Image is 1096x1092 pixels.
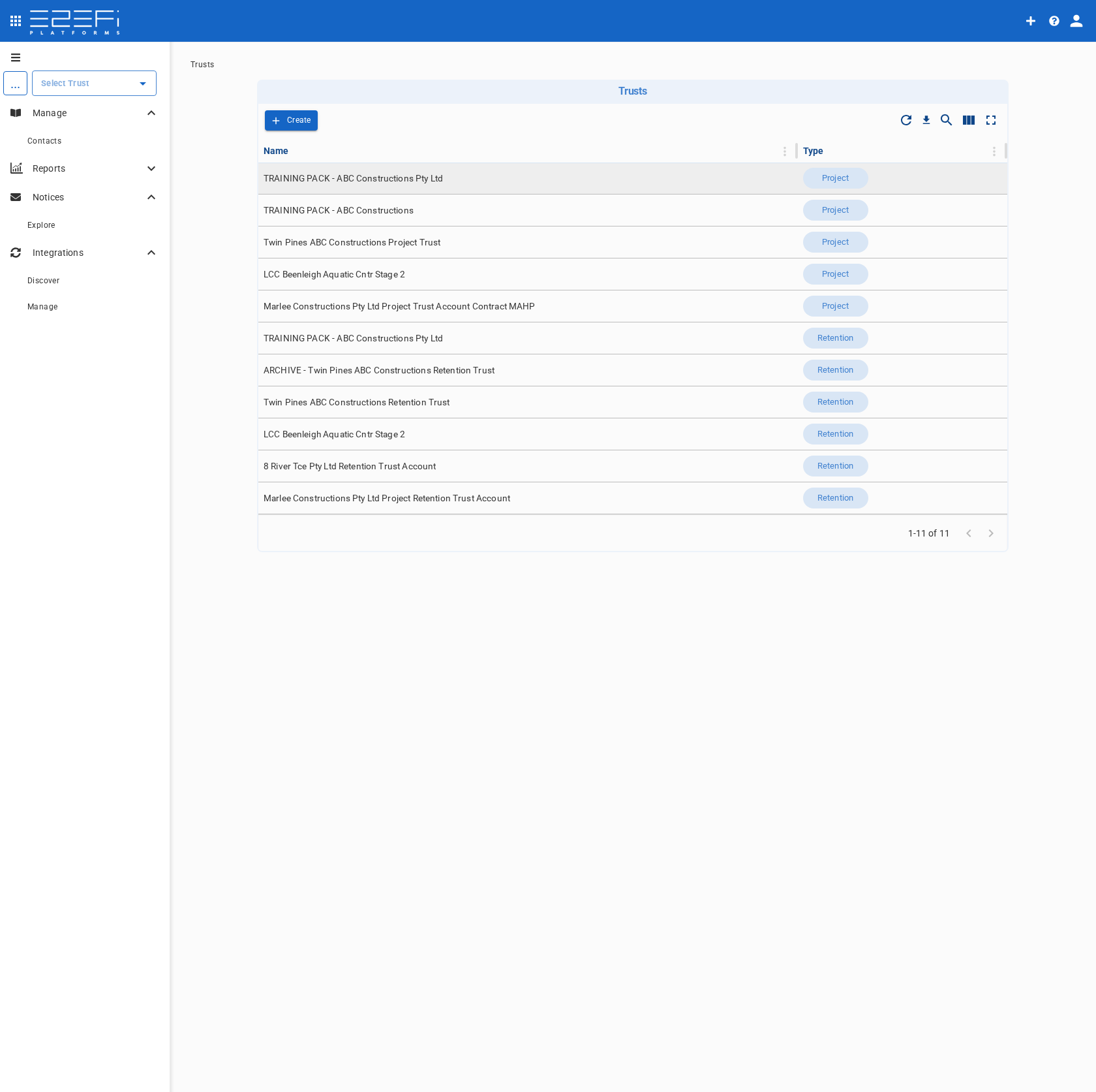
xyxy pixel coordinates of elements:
[264,268,405,281] span: LCC Beenleigh Aquatic Cntr Stage 2
[190,60,1075,69] nav: breadcrumb
[810,492,861,505] span: Retention
[984,141,1005,162] button: Column Actions
[264,143,289,159] div: Name
[814,204,857,217] span: Project
[980,527,1002,539] span: Go to next page
[264,204,414,217] span: TRAINING PACK - ABC Constructions
[958,527,980,539] span: Go to previous page
[190,60,214,69] a: Trusts
[265,110,318,131] span: Add Trust
[917,111,936,129] button: Download CSV
[264,492,510,505] span: Marlee Constructions Pty Ltd Project Retention Trust Account
[3,71,27,95] div: ...
[810,332,861,345] span: Retention
[814,300,857,313] span: Project
[958,109,980,131] button: Show/Hide columns
[895,109,917,131] span: Refresh Data
[264,300,536,313] span: Marlee Constructions Pty Ltd Project Trust Account Contract MAHP
[287,113,311,128] p: Create
[33,246,144,259] p: Integrations
[803,143,824,159] div: Type
[264,332,443,345] span: TRAINING PACK - ABC Constructions Pty Ltd
[27,302,57,311] span: Manage
[814,172,857,185] span: Project
[27,276,59,285] span: Discover
[264,460,436,473] span: 8 River Tce Pty Ltd Retention Trust Account
[33,106,144,119] p: Manage
[262,85,1003,97] h6: Trusts
[38,76,131,90] input: Select Trust
[810,396,861,409] span: Retention
[264,172,443,185] span: TRAINING PACK - ABC Constructions Pty Ltd
[980,109,1002,131] button: Toggle full screen
[810,460,861,473] span: Retention
[810,364,861,377] span: Retention
[134,74,152,93] button: Open
[27,136,61,146] span: Contacts
[264,428,405,441] span: LCC Beenleigh Aquatic Cntr Stage 2
[264,396,450,409] span: Twin Pines ABC Constructions Retention Trust
[33,162,144,175] p: Reports
[936,109,958,131] button: Show/Hide search
[27,221,55,230] span: Explore
[810,428,861,441] span: Retention
[908,527,951,540] span: 1-11 of 11
[814,268,857,281] span: Project
[774,141,795,162] button: Column Actions
[265,110,318,131] button: Create
[264,364,495,377] span: ARCHIVE - Twin Pines ABC Constructions Retention Trust
[33,191,144,204] p: Notices
[264,236,440,249] span: Twin Pines ABC Constructions Project Trust
[814,236,857,249] span: Project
